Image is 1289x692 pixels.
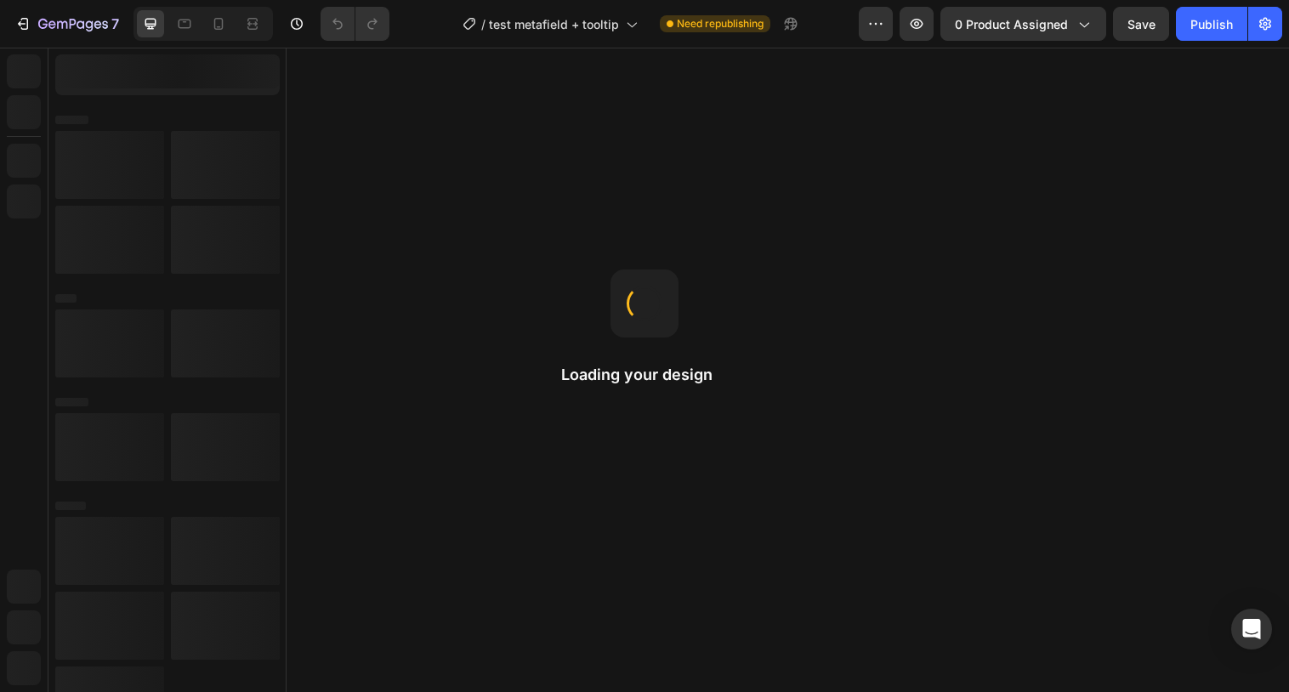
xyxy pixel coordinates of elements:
[1176,7,1247,41] button: Publish
[7,7,127,41] button: 7
[111,14,119,34] p: 7
[481,15,486,33] span: /
[1231,609,1272,649] div: Open Intercom Messenger
[955,15,1068,33] span: 0 product assigned
[489,15,619,33] span: test metafield + tooltip
[1190,15,1233,33] div: Publish
[677,16,764,31] span: Need republishing
[1113,7,1169,41] button: Save
[1127,17,1156,31] span: Save
[940,7,1106,41] button: 0 product assigned
[321,7,389,41] div: Undo/Redo
[561,365,728,385] h2: Loading your design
